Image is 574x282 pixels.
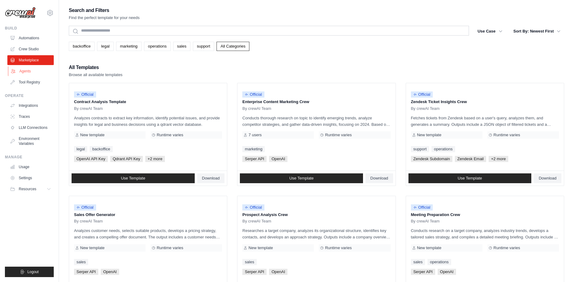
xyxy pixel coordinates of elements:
[157,245,183,250] span: Runtime varies
[411,227,559,240] p: Conducts research on a target company, analyzes industry trends, develops a tailored sales strate...
[240,173,363,183] a: Use Template
[370,176,388,181] span: Download
[325,133,352,137] span: Runtime varies
[74,115,222,128] p: Analyzes contracts to extract key information, identify potential issues, and provide insights fo...
[455,156,486,162] span: Zendesk Email
[7,123,54,133] a: LLM Connections
[417,133,441,137] span: New template
[242,259,256,265] a: sales
[69,42,95,51] a: backoffice
[242,106,271,111] span: By crewAI Team
[116,42,142,51] a: marketing
[242,156,267,162] span: Serper API
[5,93,54,98] div: Operate
[7,44,54,54] a: Crew Studio
[408,173,532,183] a: Use Template
[144,42,171,51] a: operations
[411,99,559,105] p: Zendesk Ticket Insights Crew
[411,106,440,111] span: By crewAI Team
[7,134,54,149] a: Environment Variables
[411,259,425,265] a: sales
[494,133,520,137] span: Runtime varies
[428,259,451,265] a: operations
[202,176,220,181] span: Download
[193,42,214,51] a: support
[269,156,287,162] span: OpenAI
[242,219,271,224] span: By crewAI Team
[242,115,390,128] p: Conducts thorough research on topic to identify emerging trends, analyze competitor strategies, a...
[494,245,520,250] span: Runtime varies
[74,106,103,111] span: By crewAI Team
[411,219,440,224] span: By crewAI Team
[489,156,508,162] span: +2 more
[145,156,165,162] span: +2 more
[438,269,456,275] span: OpenAI
[74,99,222,105] p: Contract Analysis Template
[242,212,390,218] p: Prospect Analysis Crew
[7,33,54,43] a: Automations
[411,146,429,152] a: support
[289,176,314,181] span: Use Template
[97,42,113,51] a: legal
[72,173,195,183] a: Use Template
[197,173,225,183] a: Download
[269,269,287,275] span: OpenAI
[242,146,265,152] a: marketing
[27,269,39,274] span: Logout
[217,42,249,51] a: All Categories
[510,26,564,37] button: Sort By: Newest First
[242,269,267,275] span: Serper API
[431,146,455,152] a: operations
[7,55,54,65] a: Marketplace
[5,155,54,160] div: Manage
[69,63,123,72] h2: All Templates
[474,26,506,37] button: Use Case
[242,204,264,211] span: Official
[74,146,87,152] a: legal
[74,212,222,218] p: Sales Offer Generator
[69,6,140,15] h2: Search and Filters
[90,146,112,152] a: backoffice
[74,156,108,162] span: OpenAI API Key
[157,133,183,137] span: Runtime varies
[5,267,54,277] button: Logout
[411,269,435,275] span: Serper API
[411,91,433,98] span: Official
[7,173,54,183] a: Settings
[411,115,559,128] p: Fetches tickets from Zendesk based on a user's query, analyzes them, and generates a summary. Out...
[539,176,556,181] span: Download
[110,156,143,162] span: Qdrant API Key
[19,187,36,191] span: Resources
[534,173,561,183] a: Download
[8,66,54,76] a: Agents
[411,156,452,162] span: Zendesk Subdomain
[5,26,54,31] div: Build
[7,112,54,122] a: Traces
[74,219,103,224] span: By crewAI Team
[242,227,390,240] p: Researches a target company, analyzes its organizational structure, identifies key contacts, and ...
[7,77,54,87] a: Tool Registry
[121,176,145,181] span: Use Template
[7,184,54,194] button: Resources
[7,101,54,110] a: Integrations
[458,176,482,181] span: Use Template
[74,269,98,275] span: Serper API
[365,173,393,183] a: Download
[5,7,36,19] img: Logo
[417,245,441,250] span: New template
[69,72,123,78] p: Browse all available templates
[242,91,264,98] span: Official
[74,259,88,265] a: sales
[80,133,104,137] span: New template
[101,269,119,275] span: OpenAI
[7,162,54,172] a: Usage
[248,133,262,137] span: 7 users
[242,99,390,105] p: Enterprise Content Marketing Crew
[411,212,559,218] p: Meeting Preparation Crew
[411,204,433,211] span: Official
[74,91,96,98] span: Official
[80,245,104,250] span: New template
[173,42,190,51] a: sales
[74,204,96,211] span: Official
[325,245,352,250] span: Runtime varies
